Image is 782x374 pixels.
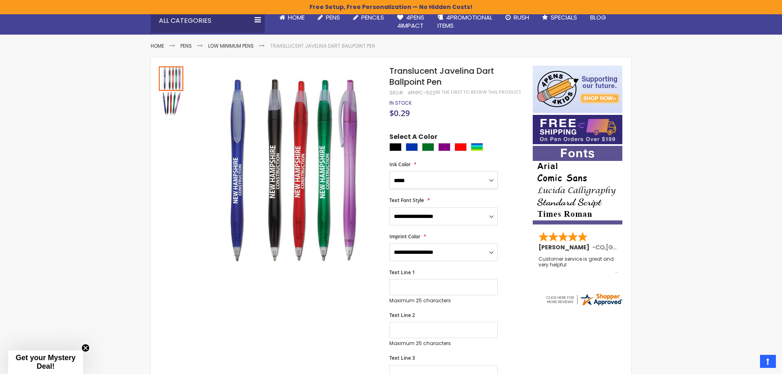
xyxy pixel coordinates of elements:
[760,355,776,368] a: Top
[389,143,402,151] div: Black
[533,66,622,113] img: 4pens 4 kids
[326,13,340,22] span: Pens
[389,108,410,119] span: $0.29
[533,146,622,224] img: font-personalization-examples
[389,269,415,276] span: Text Line 1
[389,161,411,168] span: Ink Color
[397,13,424,30] span: 4Pens 4impact
[545,292,623,307] img: 4pens.com widget logo
[208,42,254,49] a: Low Minimum Pens
[389,312,415,319] span: Text Line 2
[391,9,431,35] a: 4Pens4impact
[389,197,424,204] span: Text Font Style
[592,243,666,251] span: - ,
[389,99,412,106] span: In stock
[533,115,622,144] img: Free shipping on orders over $199
[408,90,435,96] div: 4PHPC-502
[514,13,529,22] span: Rush
[81,344,90,352] button: Close teaser
[389,65,494,88] span: Translucent Javelina Dart Ballpoint Pen
[347,9,391,26] a: Pencils
[273,9,311,26] a: Home
[584,9,613,26] a: Blog
[431,9,499,35] a: 4PROMOTIONALITEMS
[151,9,265,33] div: All Categories
[8,350,83,374] div: Get your Mystery Deal!Close teaser
[311,9,347,26] a: Pens
[389,297,498,304] p: Maximum 25 characters
[15,354,75,370] span: Get your Mystery Deal!
[406,143,418,151] div: Blue
[159,66,184,91] div: Translucent Javelina Dart Ballpoint Pen
[455,143,467,151] div: Red
[538,256,617,274] div: Customer service is great and very helpful
[389,354,415,361] span: Text Line 3
[389,89,404,96] strong: SKU
[551,13,577,22] span: Specials
[499,9,536,26] a: Rush
[595,243,605,251] span: CO
[389,132,437,143] span: Select A Color
[159,91,183,116] div: Translucent Javelina Dart Ballpoint Pen
[151,42,164,49] a: Home
[389,233,420,240] span: Imprint Color
[471,143,483,151] div: Assorted
[606,243,666,251] span: [GEOGRAPHIC_DATA]
[270,43,375,49] li: Translucent Javelina Dart Ballpoint Pen
[159,92,183,116] img: Translucent Javelina Dart Ballpoint Pen
[288,13,305,22] span: Home
[422,143,434,151] div: Green
[361,13,384,22] span: Pencils
[590,13,606,22] span: Blog
[389,340,498,347] p: Maximum 25 characters
[192,77,378,264] img: Translucent Javelina Dart Ballpoint Pen
[438,143,450,151] div: Purple
[437,13,492,30] span: 4PROMOTIONAL ITEMS
[536,9,584,26] a: Specials
[389,100,412,106] div: Availability
[538,243,592,251] span: [PERSON_NAME]
[545,301,623,308] a: 4pens.com certificate URL
[435,89,521,95] a: Be the first to review this product
[180,42,192,49] a: Pens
